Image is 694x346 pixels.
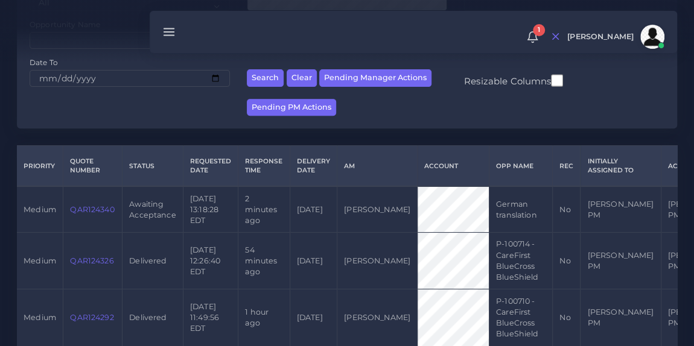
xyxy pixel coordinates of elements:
a: QAR124326 [70,256,113,265]
label: Resizable Columns [464,73,563,88]
span: medium [24,205,56,214]
td: Delivered [123,289,183,346]
th: Initially Assigned to [581,146,661,187]
th: Requested Date [183,146,238,187]
span: [PERSON_NAME] [567,33,634,41]
td: No [552,186,580,232]
img: avatar [640,25,664,49]
td: Awaiting Acceptance [123,186,183,232]
th: Response Time [238,146,290,187]
td: [PERSON_NAME] PM [581,233,661,289]
td: P-100710 - CareFirst BlueCross BlueShield [489,289,552,346]
a: [PERSON_NAME]avatar [561,25,669,49]
th: Opp Name [489,146,552,187]
td: [DATE] [290,233,337,289]
td: 54 minutes ago [238,233,290,289]
label: Date To [30,57,58,68]
button: Pending PM Actions [247,99,336,116]
td: Delivered [123,233,183,289]
td: No [552,289,580,346]
span: 1 [533,24,545,36]
button: Search [247,69,284,87]
th: REC [552,146,580,187]
th: Quote Number [63,146,123,187]
input: Resizable Columns [551,73,563,88]
th: Delivery Date [290,146,337,187]
a: QAR124292 [70,313,113,322]
a: 1 [522,31,543,43]
td: German translation [489,186,552,232]
td: [DATE] 11:49:56 EDT [183,289,238,346]
td: 2 minutes ago [238,186,290,232]
button: Pending Manager Actions [319,69,431,87]
td: No [552,233,580,289]
th: AM [337,146,417,187]
td: [DATE] 13:18:28 EDT [183,186,238,232]
td: [DATE] 12:26:40 EDT [183,233,238,289]
td: [PERSON_NAME] [337,186,417,232]
td: [DATE] [290,186,337,232]
td: [PERSON_NAME] PM [581,289,661,346]
span: medium [24,256,56,265]
button: Clear [287,69,317,87]
td: [PERSON_NAME] [337,289,417,346]
a: QAR124340 [70,205,114,214]
td: 1 hour ago [238,289,290,346]
td: [PERSON_NAME] PM [581,186,661,232]
td: [DATE] [290,289,337,346]
th: Priority [17,146,63,187]
span: medium [24,313,56,322]
th: Account [418,146,489,187]
td: P-100714 - CareFirst BlueCross BlueShield [489,233,552,289]
th: Status [123,146,183,187]
td: [PERSON_NAME] [337,233,417,289]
